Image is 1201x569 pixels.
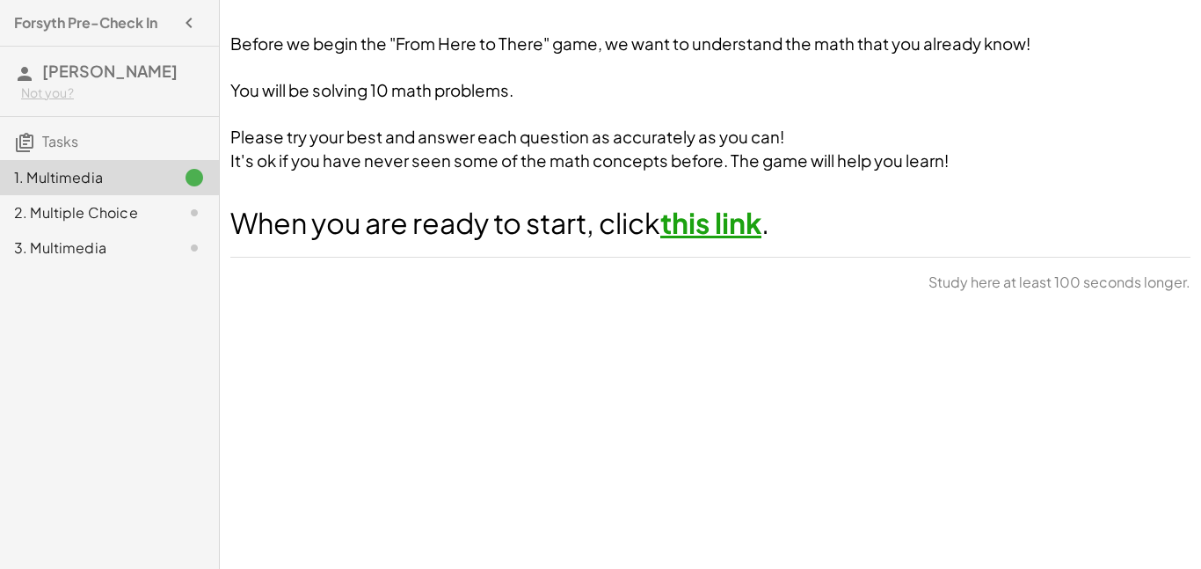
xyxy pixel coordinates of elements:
span: . [761,205,769,240]
div: 2. Multiple Choice [14,202,156,223]
i: Task not started. [184,237,205,259]
span: Before we begin the "From Here to There" game, we want to understand the math that you already know! [230,33,1030,54]
a: this link [660,205,761,240]
i: Task finished. [184,167,205,188]
i: Task not started. [184,202,205,223]
h4: Forsyth Pre-Check In [14,12,157,33]
span: Tasks [42,132,78,150]
span: When you are ready to start, click [230,205,660,240]
div: Not you? [21,84,205,102]
span: Please try your best and answer each question as accurately as you can! [230,127,784,147]
div: 3. Multimedia [14,237,156,259]
div: 1. Multimedia [14,167,156,188]
span: You will be solving 10 math problems. [230,80,513,100]
span: Study here at least 100 seconds longer. [928,272,1190,293]
span: It's ok if you have never seen some of the math concepts before. The game will help you learn! [230,150,949,171]
span: [PERSON_NAME] [42,61,178,81]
